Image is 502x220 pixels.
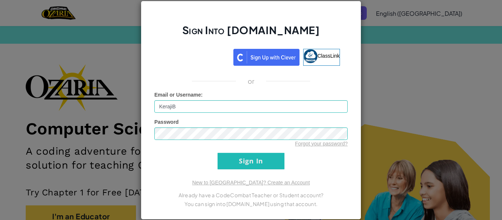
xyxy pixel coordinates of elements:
[154,92,201,98] span: Email or Username
[154,91,203,98] label: :
[158,48,233,64] iframe: Sign in with Google Button
[318,53,340,58] span: ClassLink
[304,49,318,63] img: classlink-logo-small.png
[192,180,310,185] a: New to [GEOGRAPHIC_DATA]? Create an Account
[154,191,348,199] p: Already have a CodeCombat Teacher or Student account?
[154,199,348,208] p: You can sign into [DOMAIN_NAME] using that account.
[295,141,348,147] a: Forgot your password?
[218,153,284,169] input: Sign In
[248,77,255,86] p: or
[154,119,179,125] span: Password
[233,49,300,66] img: clever_sso_button@2x.png
[154,23,348,44] h2: Sign Into [DOMAIN_NAME]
